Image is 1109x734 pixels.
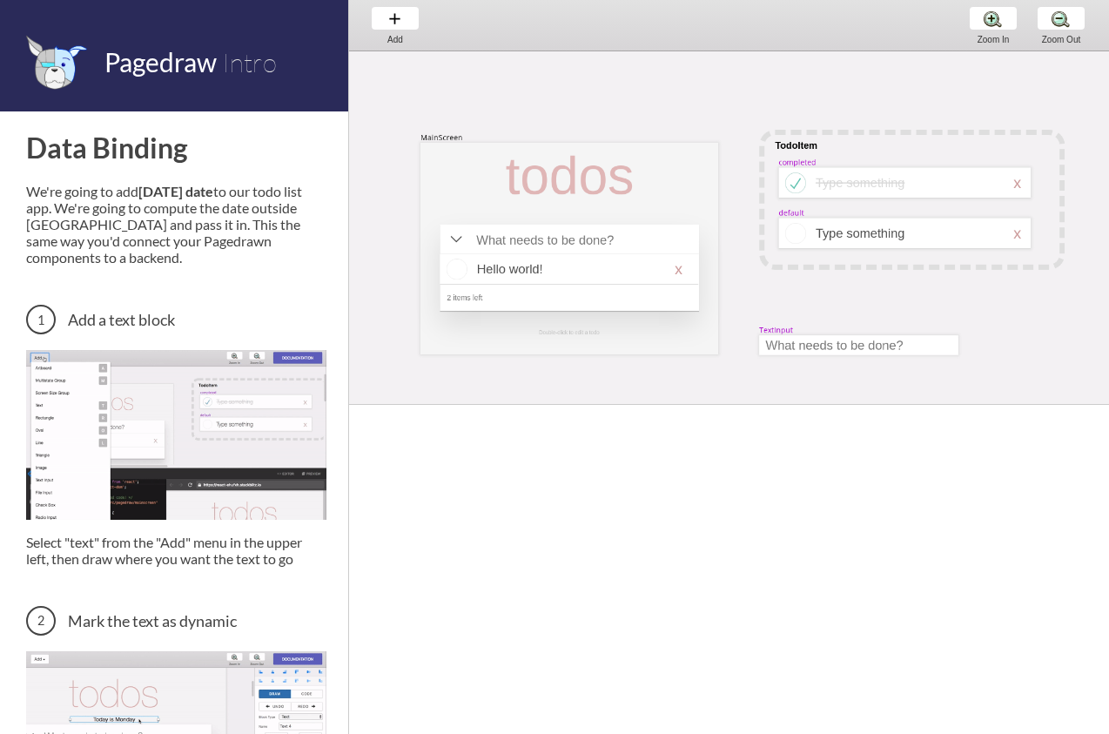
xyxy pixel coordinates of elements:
[222,46,277,78] span: Intro
[138,183,213,199] strong: [DATE] date
[1028,35,1094,44] div: Zoom Out
[960,35,1026,44] div: Zoom In
[104,46,217,77] span: Pagedraw
[779,207,804,217] div: default
[26,350,326,519] img: clip of: going to add -> text -> draw -> type "Today is Monday"
[1013,225,1021,243] div: x
[759,325,793,334] div: TextInput
[26,534,326,567] p: Select "text" from the "Add" menu in the upper left, then draw where you want the text to go
[26,35,87,90] img: favicon.png
[420,132,462,142] div: MainScreen
[984,10,1002,28] img: zoom-plus.png
[26,305,326,334] h3: Add a text block
[26,131,326,165] h1: Data Binding
[386,10,404,28] img: baseline-add-24px.svg
[779,157,817,166] div: completed
[26,606,326,636] h3: Mark the text as dynamic
[26,183,326,266] p: We're going to add to our todo list app. We're going to compute the date outside [GEOGRAPHIC_DATA...
[362,35,428,44] div: Add
[1013,174,1021,192] div: x
[1052,10,1070,28] img: zoom-minus.png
